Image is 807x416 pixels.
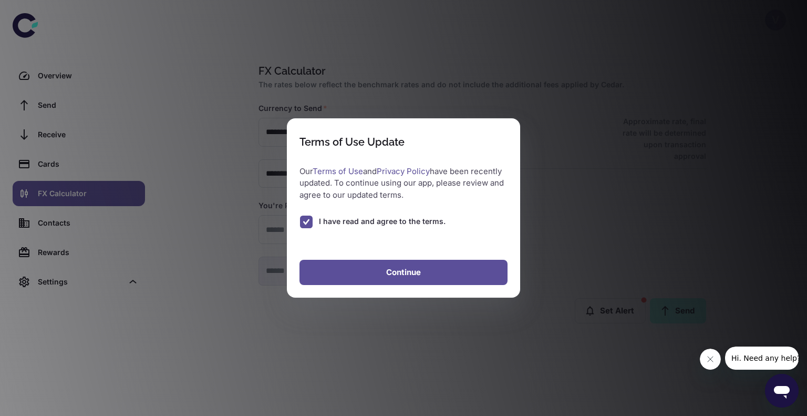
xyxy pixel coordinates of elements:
button: Continue [299,260,508,285]
iframe: Button to launch messaging window [765,374,799,408]
iframe: Close message [700,349,721,370]
a: Privacy Policy [377,166,430,176]
p: Our and have been recently updated. To continue using our app, please review and agree to our upd... [299,166,508,201]
iframe: Message from company [725,347,799,370]
div: Terms of Use Update [299,136,405,148]
a: Terms of Use [313,166,363,176]
span: I have read and agree to the terms. [319,216,446,227]
span: Hi. Need any help? [6,7,76,16]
